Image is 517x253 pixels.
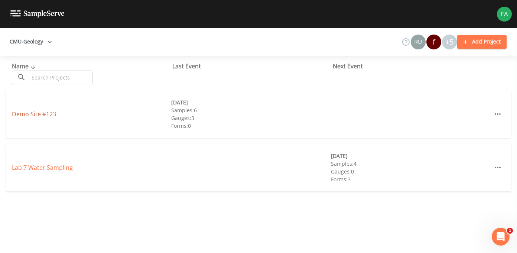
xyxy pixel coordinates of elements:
[172,62,333,71] div: Last Event
[410,35,426,49] div: Russell Schindler
[442,35,457,49] div: +5
[331,152,490,160] div: [DATE]
[411,35,426,49] img: a5c06d64ce99e847b6841ccd0307af82
[507,228,513,234] span: 1
[29,71,92,84] input: Search Projects
[333,62,493,71] div: Next Event
[12,110,56,118] a: Demo Site #123
[331,168,490,175] div: Gauges: 0
[331,160,490,168] div: Samples: 4
[492,228,510,246] iframe: Intercom live chat
[7,35,55,49] button: CMU-Geology
[171,106,331,114] div: Samples: 6
[12,62,38,70] span: Name
[171,122,331,130] div: Forms: 0
[426,35,442,49] div: flegel1le@cmich.edu
[426,35,441,49] div: f
[12,163,73,172] a: Lab 7 Water Sampling
[171,114,331,122] div: Gauges: 3
[331,175,490,183] div: Forms: 3
[457,35,507,49] button: Add Project
[497,7,512,22] img: 1b67c55f222d68b3a5c2959b3720b5cd
[171,98,331,106] div: [DATE]
[10,10,65,17] img: logo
